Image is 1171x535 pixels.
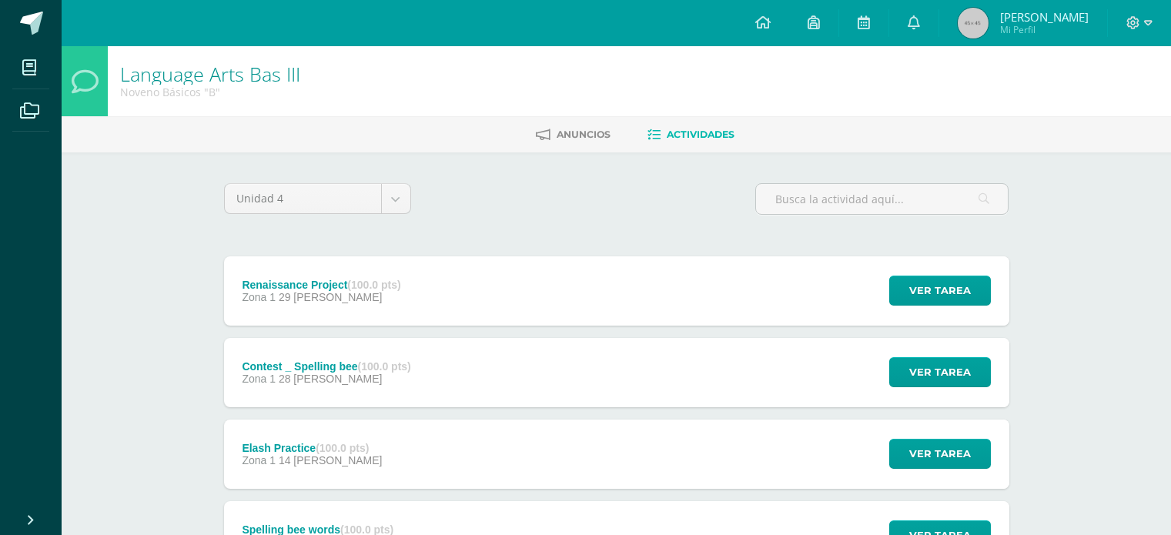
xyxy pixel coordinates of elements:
[909,440,971,468] span: Ver tarea
[536,122,611,147] a: Anuncios
[236,184,370,213] span: Unidad 4
[279,454,383,466] span: 14 [PERSON_NAME]
[557,129,611,140] span: Anuncios
[1000,23,1089,36] span: Mi Perfil
[909,358,971,386] span: Ver tarea
[120,85,300,99] div: Noveno Básicos 'B'
[358,360,411,373] strong: (100.0 pts)
[242,360,410,373] div: Contest _ Spelling bee
[958,8,989,38] img: 45x45
[279,291,383,303] span: 29 [PERSON_NAME]
[316,442,369,454] strong: (100.0 pts)
[667,129,734,140] span: Actividades
[756,184,1008,214] input: Busca la actividad aquí...
[242,373,276,385] span: Zona 1
[889,357,991,387] button: Ver tarea
[242,291,276,303] span: Zona 1
[120,61,300,87] a: Language Arts Bas III
[120,63,300,85] h1: Language Arts Bas III
[1000,9,1089,25] span: [PERSON_NAME]
[909,276,971,305] span: Ver tarea
[242,279,400,291] div: Renaissance Project
[889,276,991,306] button: Ver tarea
[279,373,383,385] span: 28 [PERSON_NAME]
[242,454,276,466] span: Zona 1
[889,439,991,469] button: Ver tarea
[225,184,410,213] a: Unidad 4
[242,442,382,454] div: Elash Practice
[347,279,400,291] strong: (100.0 pts)
[647,122,734,147] a: Actividades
